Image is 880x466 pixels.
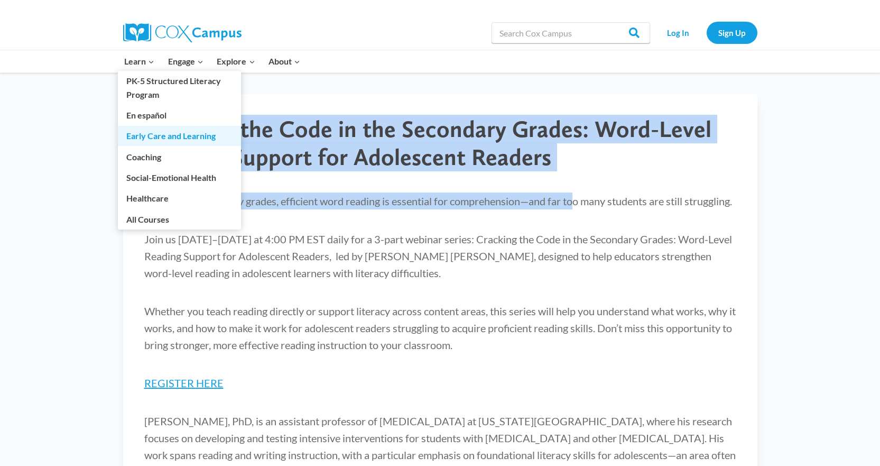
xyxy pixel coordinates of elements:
p: Whether you teach reading directly or support literacy across content areas, this series will hel... [144,303,736,353]
h1: Cracking the Code in the Secondary Grades: Word-Level Reading Support for Adolescent Readers [144,115,736,171]
p: Join us [DATE]–[DATE] at 4:00 PM EST daily for a 3-part webinar series: Cracking the Code in the ... [144,231,736,281]
a: Log In [655,22,701,43]
a: PK-5 Structured Literacy Program [118,71,241,105]
a: All Courses [118,209,241,229]
a: REGISTER HERE [144,377,224,389]
a: Sign Up [707,22,757,43]
nav: Primary Navigation [118,50,307,72]
button: Child menu of Learn [118,50,162,72]
a: Early Care and Learning [118,126,241,146]
button: Child menu of Engage [161,50,210,72]
p: Even in the secondary grades, efficient word reading is essential for comprehension—and far too m... [144,193,736,209]
button: Child menu of About [262,50,307,72]
img: Cox Campus [123,23,242,42]
button: Child menu of Explore [210,50,262,72]
a: En español [118,105,241,125]
nav: Secondary Navigation [655,22,757,43]
a: Coaching [118,147,241,167]
a: Social-Emotional Health [118,168,241,188]
input: Search Cox Campus [492,22,650,43]
a: Healthcare [118,188,241,208]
